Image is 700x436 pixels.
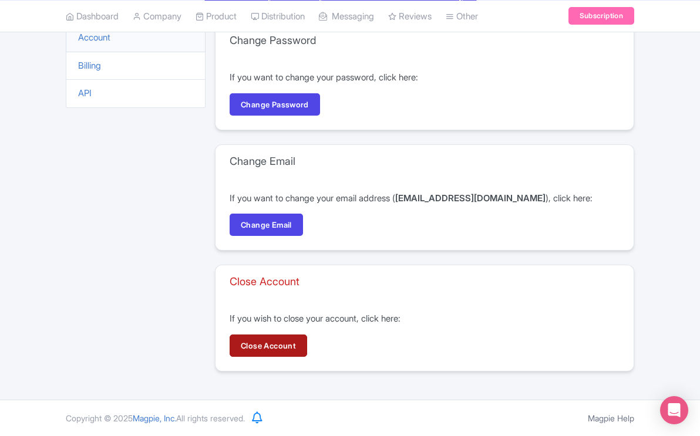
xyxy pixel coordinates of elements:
[230,71,620,85] p: If you want to change your password, click here:
[230,214,303,236] a: Change Email
[230,34,316,47] h3: Change Password
[230,192,620,205] p: If you want to change your email address ( ), click here:
[230,155,295,168] h3: Change Email
[395,192,546,204] strong: [EMAIL_ADDRESS][DOMAIN_NAME]
[660,396,688,424] div: Open Intercom Messenger
[588,413,634,423] a: Magpie Help
[230,93,320,116] a: Change Password
[230,275,299,288] h3: Close Account
[78,32,110,43] a: Account
[230,312,620,326] p: If you wish to close your account, click here:
[78,87,92,99] a: API
[230,334,307,357] a: Close Account
[568,7,634,25] a: Subscription
[133,413,176,423] span: Magpie, Inc.
[59,412,252,424] div: Copyright © 2025 All rights reserved.
[78,60,101,71] a: Billing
